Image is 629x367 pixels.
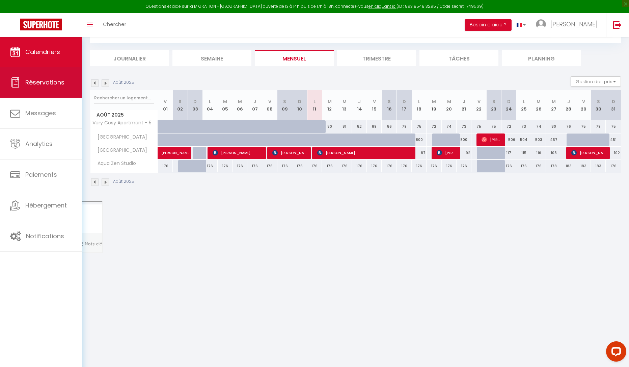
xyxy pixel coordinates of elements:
[561,120,576,133] div: 76
[523,98,525,105] abbr: L
[18,18,76,23] div: Domaine: [DOMAIN_NAME]
[501,160,516,172] div: 176
[255,50,334,66] li: Mensuel
[35,40,52,44] div: Domaine
[536,19,546,29] img: ...
[218,90,233,120] th: 05
[516,90,531,120] th: 25
[238,98,242,105] abbr: M
[412,160,427,172] div: 176
[352,160,367,172] div: 176
[601,339,629,367] iframe: LiveChat chat widget
[412,120,427,133] div: 75
[591,90,606,120] th: 30
[397,160,412,172] div: 176
[516,120,531,133] div: 73
[11,18,16,23] img: website_grey.svg
[442,90,457,120] th: 20
[388,98,391,105] abbr: S
[247,90,262,120] th: 07
[337,90,352,120] th: 13
[552,98,556,105] abbr: M
[253,98,256,105] abbr: J
[501,133,516,146] div: 506
[412,133,427,146] div: 800
[465,19,512,31] button: Besoin d'aide ?
[213,146,262,159] span: [PERSON_NAME]
[576,90,591,120] th: 29
[382,90,396,120] th: 16
[202,160,217,172] div: 176
[77,39,82,45] img: tab_keywords_by_traffic_grey.svg
[412,147,427,159] div: 87
[546,133,561,146] div: 457
[94,92,154,104] input: Rechercher un logement...
[98,13,131,37] a: Chercher
[90,110,158,120] span: Août 2025
[90,50,169,66] li: Journalier
[343,98,347,105] abbr: M
[537,98,541,105] abbr: M
[550,20,598,28] span: [PERSON_NAME]
[317,146,411,159] span: [PERSON_NAME]
[403,98,406,105] abbr: D
[516,133,531,146] div: 504
[292,90,307,120] th: 10
[307,90,322,120] th: 11
[218,160,233,172] div: 176
[457,90,471,120] th: 21
[262,160,277,172] div: 176
[113,178,134,185] p: Août 2025
[368,3,396,9] a: en cliquant ici
[606,160,621,172] div: 176
[367,160,382,172] div: 176
[571,76,621,87] button: Gestion des prix
[447,98,451,105] abbr: M
[367,120,382,133] div: 89
[612,98,615,105] abbr: D
[367,90,382,120] th: 15
[501,147,516,159] div: 117
[432,98,436,105] abbr: M
[546,160,561,172] div: 178
[172,50,251,66] li: Semaine
[352,90,367,120] th: 14
[25,48,60,56] span: Calendriers
[158,147,173,160] a: [PERSON_NAME] [GEOGRAPHIC_DATA][PERSON_NAME]
[486,90,501,120] th: 23
[567,98,570,105] abbr: J
[437,146,457,159] span: [PERSON_NAME]
[352,120,367,133] div: 82
[103,21,126,28] span: Chercher
[322,90,337,120] th: 12
[20,19,62,30] img: Super Booking
[606,147,621,159] div: 102
[442,160,457,172] div: 176
[492,98,495,105] abbr: S
[91,133,149,141] span: [GEOGRAPHIC_DATA]
[501,120,516,133] div: 72
[531,90,546,120] th: 26
[19,11,33,16] div: v 4.0.24
[463,98,465,105] abbr: J
[397,120,412,133] div: 79
[25,170,57,179] span: Paiements
[516,160,531,172] div: 176
[27,39,33,45] img: tab_domain_overview_orange.svg
[418,98,420,105] abbr: L
[84,40,103,44] div: Mots-clés
[233,160,247,172] div: 176
[277,160,292,172] div: 176
[531,120,546,133] div: 74
[382,160,396,172] div: 176
[223,98,227,105] abbr: M
[272,146,307,159] span: [PERSON_NAME]
[91,160,138,167] span: Aqua Zen Studio
[419,50,498,66] li: Tâches
[546,147,561,159] div: 103
[307,160,322,172] div: 176
[283,98,286,105] abbr: S
[337,50,416,66] li: Trimestre
[606,90,621,120] th: 31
